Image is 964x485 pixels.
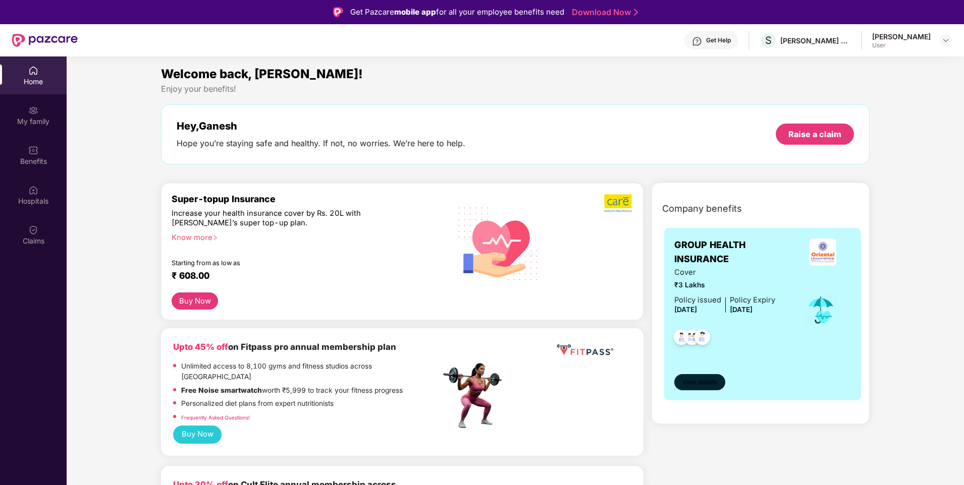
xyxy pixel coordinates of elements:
[450,194,547,292] img: svg+xml;base64,PHN2ZyB4bWxucz0iaHR0cDovL3d3dy53My5vcmcvMjAwMC9zdmciIHhtbG5zOnhsaW5rPSJodHRwOi8vd3...
[28,105,38,115] img: svg+xml;base64,PHN2ZyB3aWR0aD0iMjAiIGhlaWdodD0iMjAiIHZpZXdCb3g9IjAgMCAyMCAyMCIgZmlsbD0ibm9uZSIgeG...
[172,292,218,310] button: Buy Now
[181,386,262,394] strong: Free Noise smartwatch
[682,378,717,387] span: View details
[12,34,78,47] img: New Pazcare Logo
[765,34,772,46] span: S
[333,7,343,17] img: Logo
[181,398,334,409] p: Personalized diet plans from expert nutritionists
[680,326,705,351] img: svg+xml;base64,PHN2ZyB4bWxucz0iaHR0cDovL3d3dy53My5vcmcvMjAwMC9zdmciIHdpZHRoPSI0OC45MTUiIGhlaWdodD...
[674,238,794,267] span: GROUP HEALTH INSURANCE
[172,194,441,204] div: Super-topup Insurance
[172,259,398,266] div: Starting from as low as
[177,138,465,149] div: Hope you’re staying safe and healthy. If not, no worries. We’re here to help.
[28,185,38,195] img: svg+xml;base64,PHN2ZyBpZD0iSG9zcGl0YWxzIiB4bWxucz0iaHR0cDovL3d3dy53My5vcmcvMjAwMC9zdmciIHdpZHRoPS...
[555,340,615,359] img: fppp.png
[181,385,403,396] p: worth ₹5,999 to track your fitness progress
[692,36,702,46] img: svg+xml;base64,PHN2ZyBpZD0iSGVscC0zMngzMiIgeG1sbnM9Imh0dHA6Ly93d3cudzMub3JnLzIwMDAvc3ZnIiB3aWR0aD...
[28,145,38,155] img: svg+xml;base64,PHN2ZyBpZD0iQmVuZWZpdHMiIHhtbG5zPSJodHRwOi8vd3d3LnczLm9yZy8yMDAwL3N2ZyIgd2lkdGg9Ij...
[674,294,721,306] div: Policy issued
[181,414,250,420] a: Frequently Asked Questions!
[669,326,694,351] img: svg+xml;base64,PHN2ZyB4bWxucz0iaHR0cDovL3d3dy53My5vcmcvMjAwMC9zdmciIHdpZHRoPSI0OC45NDMiIGhlaWdodD...
[872,32,931,41] div: [PERSON_NAME]
[173,342,396,352] b: on Fitpass pro annual membership plan
[161,67,363,81] span: Welcome back, [PERSON_NAME]!
[872,41,931,49] div: User
[662,202,742,216] span: Company benefits
[788,129,841,140] div: Raise a claim
[809,238,836,266] img: insurerLogo
[212,235,218,240] span: right
[440,360,511,431] img: fpp.png
[674,280,775,291] span: ₹3 Lakhs
[28,66,38,76] img: svg+xml;base64,PHN2ZyBpZD0iSG9tZSIgeG1sbnM9Imh0dHA6Ly93d3cudzMub3JnLzIwMDAvc3ZnIiB3aWR0aD0iMjAiIG...
[28,225,38,235] img: svg+xml;base64,PHN2ZyBpZD0iQ2xhaW0iIHhtbG5zPSJodHRwOi8vd3d3LnczLm9yZy8yMDAwL3N2ZyIgd2lkdGg9IjIwIi...
[173,426,222,444] button: Buy Now
[172,270,431,282] div: ₹ 608.00
[730,306,753,314] span: [DATE]
[634,7,638,18] img: Stroke
[780,36,851,45] div: [PERSON_NAME] CONSULTANTS P LTD
[173,342,228,352] b: Upto 45% off
[161,84,870,94] div: Enjoy your benefits!
[674,306,697,314] span: [DATE]
[942,36,950,44] img: svg+xml;base64,PHN2ZyBpZD0iRHJvcGRvd24tMzJ4MzIiIHhtbG5zPSJodHRwOi8vd3d3LnczLm9yZy8yMDAwL3N2ZyIgd2...
[394,7,436,17] strong: mobile app
[690,326,715,351] img: svg+xml;base64,PHN2ZyB4bWxucz0iaHR0cDovL3d3dy53My5vcmcvMjAwMC9zdmciIHdpZHRoPSI0OC45NDMiIGhlaWdodD...
[181,361,441,383] p: Unlimited access to 8,100 gyms and fitness studios across [GEOGRAPHIC_DATA]
[674,267,775,278] span: Cover
[604,194,633,213] img: b5dec4f62d2307b9de63beb79f102df3.png
[350,6,564,18] div: Get Pazcare for all your employee benefits need
[177,120,465,132] div: Hey, Ganesh
[172,233,435,240] div: Know more
[805,293,837,327] img: icon
[572,7,635,18] a: Download Now
[730,294,775,306] div: Policy Expiry
[706,36,731,44] div: Get Help
[172,209,397,228] div: Increase your health insurance cover by Rs. 20L with [PERSON_NAME]’s super top-up plan.
[674,374,725,390] button: View details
